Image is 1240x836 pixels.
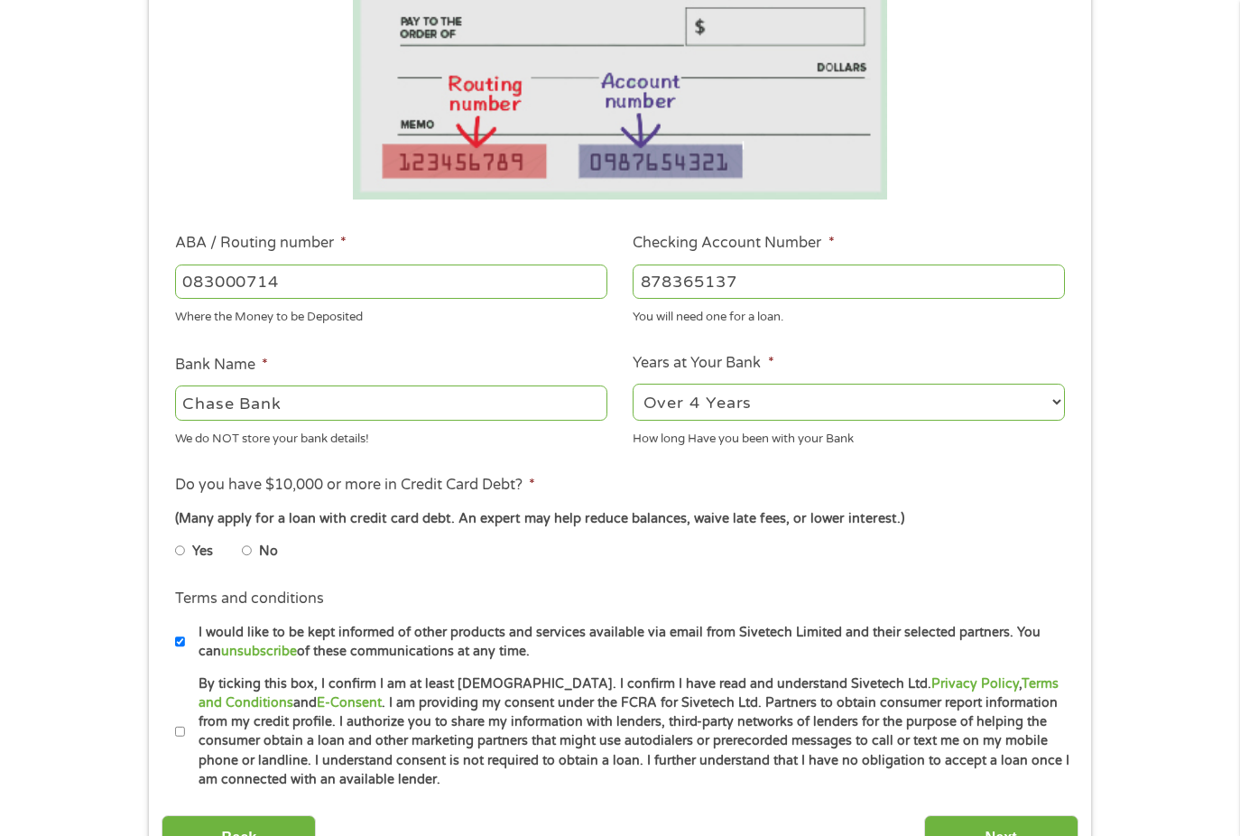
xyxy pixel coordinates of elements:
a: Terms and Conditions [199,676,1059,711]
a: Privacy Policy [931,676,1019,692]
label: By ticking this box, I confirm I am at least [DEMOGRAPHIC_DATA]. I confirm I have read and unders... [185,674,1070,790]
input: 345634636 [633,265,1065,299]
label: Checking Account Number [633,234,834,253]
input: 263177916 [175,265,607,299]
label: Terms and conditions [175,590,324,608]
label: Bank Name [175,356,268,375]
label: I would like to be kept informed of other products and services available via email from Sivetech... [185,623,1070,662]
label: Do you have $10,000 or more in Credit Card Debt? [175,476,535,495]
label: No [259,542,278,562]
div: You will need one for a loan. [633,302,1065,327]
div: (Many apply for a loan with credit card debt. An expert may help reduce balances, waive late fees... [175,509,1065,529]
a: unsubscribe [221,644,297,659]
label: Yes [192,542,213,562]
label: ABA / Routing number [175,234,347,253]
div: We do NOT store your bank details! [175,423,607,448]
div: How long Have you been with your Bank [633,423,1065,448]
label: Years at Your Bank [633,354,773,373]
a: E-Consent [317,695,382,711]
div: Where the Money to be Deposited [175,302,607,327]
